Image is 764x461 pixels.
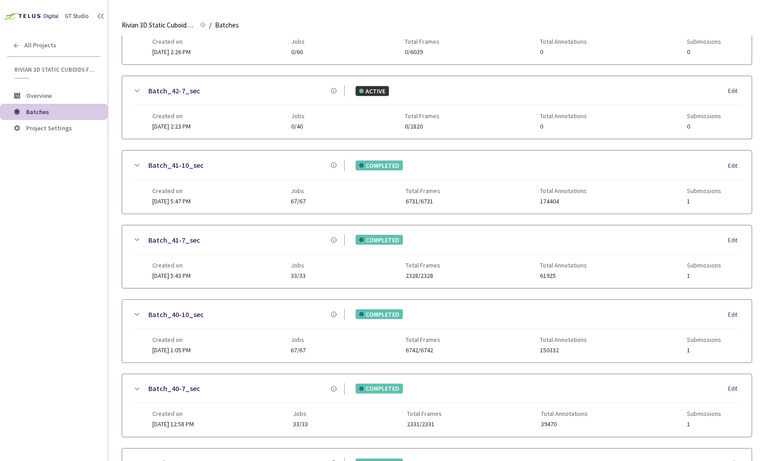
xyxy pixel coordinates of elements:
[153,187,191,194] span: Created on
[728,161,743,171] div: Edit
[153,410,194,418] span: Created on
[687,112,722,120] span: Submissions
[291,262,306,269] span: Jobs
[540,38,587,45] span: Total Annotations
[405,49,440,55] span: 0/6039
[406,198,440,205] span: 6731/6731
[687,421,722,428] span: 1
[687,198,722,205] span: 1
[687,347,722,354] span: 1
[405,38,440,45] span: Total Frames
[122,20,195,31] span: Rivian 3D Static Cuboids fixed[2024-25]
[293,410,308,418] span: Jobs
[687,410,722,418] span: Submissions
[406,347,440,354] span: 6742/6742
[65,12,89,21] div: GT Studio
[209,20,211,31] li: /
[293,421,308,428] span: 33/33
[687,272,722,279] span: 1
[356,309,403,319] div: COMPLETED
[728,87,743,96] div: Edit
[540,49,587,55] span: 0
[153,420,194,429] span: [DATE] 12:58 PM
[356,86,389,96] div: ACTIVE
[687,262,722,269] span: Submissions
[540,198,587,205] span: 174404
[148,160,204,171] a: Batch_41-10_sec
[406,262,440,269] span: Total Frames
[26,108,49,116] span: Batches
[291,336,306,343] span: Jobs
[406,187,440,194] span: Total Frames
[148,383,200,395] a: Batch_40-7_sec
[153,112,191,120] span: Created on
[406,272,440,279] span: 2328/2328
[687,38,722,45] span: Submissions
[687,123,722,130] span: 0
[153,336,191,343] span: Created on
[153,38,191,45] span: Created on
[407,410,442,418] span: Total Frames
[687,187,722,194] span: Submissions
[148,309,204,320] a: Batch_40-10_sec
[153,346,191,354] span: [DATE] 1:05 PM
[291,38,305,45] span: Jobs
[153,48,191,56] span: [DATE] 2:26 PM
[540,112,587,120] span: Total Annotations
[356,235,403,245] div: COMPLETED
[291,49,305,55] span: 0/60
[687,49,722,55] span: 0
[540,187,587,194] span: Total Annotations
[153,262,191,269] span: Created on
[291,272,306,279] span: 33/33
[540,272,587,279] span: 61925
[122,374,752,437] div: Batch_40-7_secCOMPLETEDEditCreated on[DATE] 12:58 PMJobs33/33Total Frames2331/2331Total Annotatio...
[728,236,743,245] div: Edit
[148,235,200,246] a: Batch_41-7_sec
[148,85,200,97] a: Batch_42-7_sec
[687,336,722,343] span: Submissions
[405,112,440,120] span: Total Frames
[540,336,587,343] span: Total Annotations
[728,310,743,319] div: Edit
[122,226,752,288] div: Batch_41-7_secCOMPLETEDEditCreated on[DATE] 5:43 PMJobs33/33Total Frames2328/2328Total Annotation...
[291,112,305,120] span: Jobs
[540,347,587,354] span: 150332
[291,198,306,205] span: 67/67
[153,122,191,130] span: [DATE] 2:23 PM
[122,76,752,139] div: Batch_42-7_secACTIVEEditCreated on[DATE] 2:23 PMJobs0/40Total Frames0/2820Total Annotations0Submi...
[356,384,403,394] div: COMPLETED
[407,421,442,428] span: 2331/2331
[541,410,588,418] span: Total Annotations
[26,92,52,100] span: Overview
[291,347,306,354] span: 67/67
[122,151,752,213] div: Batch_41-10_secCOMPLETEDEditCreated on[DATE] 5:47 PMJobs67/67Total Frames6731/6731Total Annotatio...
[26,124,72,132] span: Project Settings
[24,41,56,49] span: All Projects
[405,123,440,130] span: 0/2820
[406,336,440,343] span: Total Frames
[728,385,743,394] div: Edit
[153,272,191,280] span: [DATE] 5:43 PM
[291,123,305,130] span: 0/40
[540,123,587,130] span: 0
[215,20,239,31] span: Batches
[540,262,587,269] span: Total Annotations
[291,187,306,194] span: Jobs
[153,197,191,205] span: [DATE] 5:47 PM
[356,161,403,171] div: COMPLETED
[541,421,588,428] span: 39470
[122,300,752,363] div: Batch_40-10_secCOMPLETEDEditCreated on[DATE] 1:05 PMJobs67/67Total Frames6742/6742Total Annotatio...
[14,66,95,74] span: Rivian 3D Static Cuboids fixed[2024-25]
